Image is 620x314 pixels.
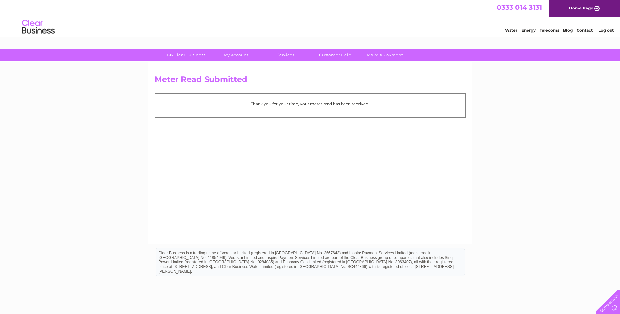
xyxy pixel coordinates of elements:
div: Clear Business is a trading name of Verastar Limited (registered in [GEOGRAPHIC_DATA] No. 3667643... [156,4,465,32]
a: Log out [598,28,614,33]
a: Telecoms [540,28,559,33]
a: Blog [563,28,573,33]
a: Customer Help [308,49,362,61]
a: Water [505,28,517,33]
a: Energy [521,28,536,33]
a: My Account [209,49,263,61]
a: Make A Payment [358,49,412,61]
a: Contact [577,28,593,33]
a: My Clear Business [159,49,213,61]
h2: Meter Read Submitted [155,75,466,87]
p: Thank you for your time, your meter read has been received. [158,101,462,107]
img: logo.png [22,17,55,37]
a: 0333 014 3131 [497,3,542,11]
a: Services [259,49,312,61]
